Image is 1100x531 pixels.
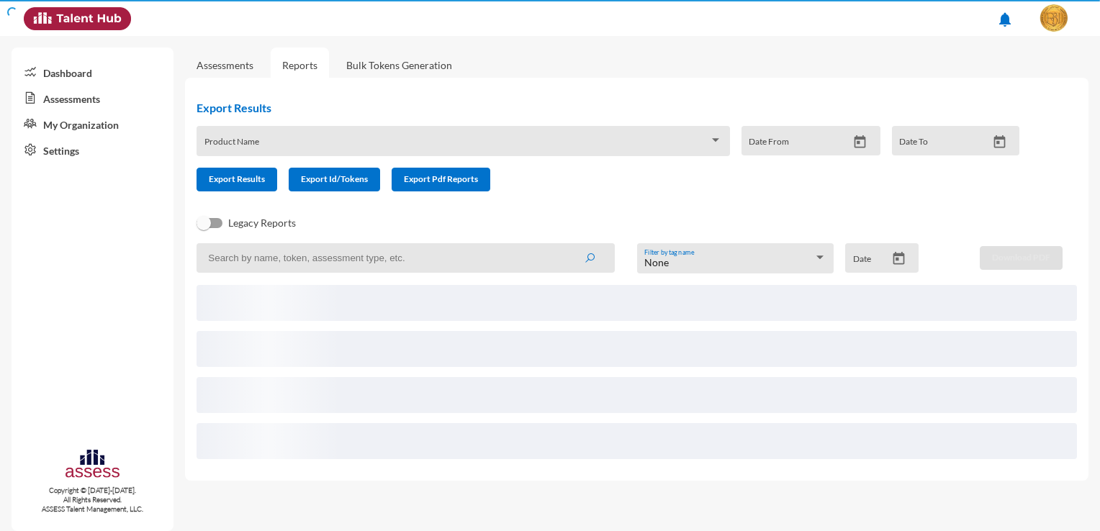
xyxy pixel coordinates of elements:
button: Export Id/Tokens [289,168,380,191]
a: Assessments [12,85,173,111]
button: Open calendar [987,135,1012,150]
a: Bulk Tokens Generation [335,47,464,83]
mat-icon: notifications [996,11,1014,28]
span: Legacy Reports [228,214,296,232]
button: Export Pdf Reports [392,168,490,191]
span: Download PDF [992,252,1050,263]
button: Open calendar [847,135,873,150]
a: Dashboard [12,59,173,85]
button: Open calendar [886,251,911,266]
button: Download PDF [980,246,1063,270]
span: Export Results [209,173,265,184]
input: Search by name, token, assessment type, etc. [197,243,615,273]
a: Settings [12,137,173,163]
a: My Organization [12,111,173,137]
p: Copyright © [DATE]-[DATE]. All Rights Reserved. ASSESS Talent Management, LLC. [12,486,173,514]
span: None [644,256,669,268]
span: Export Pdf Reports [404,173,478,184]
a: Reports [271,47,329,83]
button: Export Results [197,168,277,191]
h2: Export Results [197,101,1031,114]
span: Export Id/Tokens [301,173,368,184]
a: Assessments [197,59,253,71]
img: assesscompany-logo.png [64,448,121,483]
